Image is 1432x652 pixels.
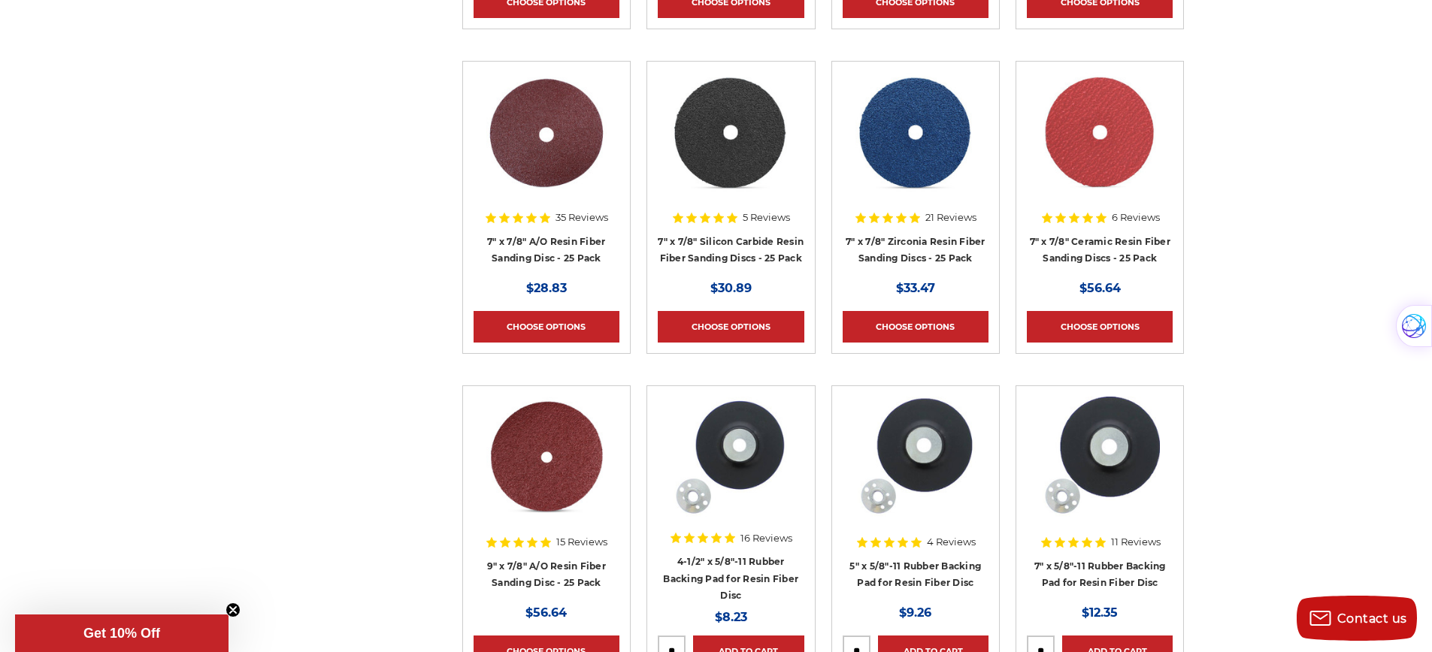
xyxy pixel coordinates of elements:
[1027,311,1173,343] a: Choose Options
[671,72,791,192] img: 7 Inch Silicon Carbide Resin Fiber Disc
[474,311,619,343] a: Choose Options
[556,213,608,222] span: 35 Reviews
[526,281,567,295] span: $28.83
[925,213,976,222] span: 21 Reviews
[658,236,804,264] a: 7" x 7/8" Silicon Carbide Resin Fiber Sanding Discs - 25 Pack
[855,72,976,192] img: 7 inch zirconia resin fiber disc
[486,72,607,192] img: 7 inch aluminum oxide resin fiber disc
[658,72,804,218] a: 7 Inch Silicon Carbide Resin Fiber Disc
[896,281,935,295] span: $33.47
[226,602,241,617] button: Close teaser
[899,605,931,620] span: $9.26
[663,556,798,601] a: 4-1/2" x 5/8"-11 Rubber Backing Pad for Resin Fiber Disc
[1079,281,1121,295] span: $56.64
[487,236,605,264] a: 7" x 7/8" A/O Resin Fiber Sanding Disc - 25 Pack
[1112,213,1160,222] span: 6 Reviews
[1040,397,1160,517] img: 7" Resin Fiber Rubber Backing Pad 5/8-11 nut
[843,311,988,343] a: Choose Options
[474,72,619,218] a: 7 inch aluminum oxide resin fiber disc
[1337,611,1407,626] span: Contact us
[474,397,619,542] a: 9" x 7/8" Aluminum Oxide Resin Fiber Disc
[1082,605,1118,620] span: $12.35
[1030,236,1170,264] a: 7" x 7/8" Ceramic Resin Fiber Sanding Discs - 25 Pack
[15,614,229,652] div: Get 10% OffClose teaser
[658,397,804,542] a: 4-1/2" Resin Fiber Disc Backing Pad Flexible Rubber
[710,281,752,295] span: $30.89
[1027,72,1173,218] a: 7 inch ceramic resin fiber disc
[1297,596,1417,641] button: Contact us
[927,537,976,547] span: 4 Reviews
[525,605,567,620] span: $56.64
[1040,72,1160,192] img: 7 inch ceramic resin fiber disc
[1034,560,1166,589] a: 7" x 5/8"-11 Rubber Backing Pad for Resin Fiber Disc
[855,397,976,517] img: 5 Inch Backing Pad for resin fiber disc with 5/8"-11 locking nut rubber
[743,213,790,222] span: 5 Reviews
[1027,397,1173,542] a: 7" Resin Fiber Rubber Backing Pad 5/8-11 nut
[486,397,607,517] img: 9" x 7/8" Aluminum Oxide Resin Fiber Disc
[715,610,747,624] span: $8.23
[849,560,981,589] a: 5" x 5/8"-11 Rubber Backing Pad for Resin Fiber Disc
[846,236,985,264] a: 7" x 7/8" Zirconia Resin Fiber Sanding Discs - 25 Pack
[740,533,792,543] span: 16 Reviews
[487,560,606,589] a: 9" x 7/8" A/O Resin Fiber Sanding Disc - 25 Pack
[843,72,988,218] a: 7 inch zirconia resin fiber disc
[671,397,791,517] img: 4-1/2" Resin Fiber Disc Backing Pad Flexible Rubber
[1111,537,1161,547] span: 11 Reviews
[843,397,988,542] a: 5 Inch Backing Pad for resin fiber disc with 5/8"-11 locking nut rubber
[658,311,804,343] a: Choose Options
[556,537,607,547] span: 15 Reviews
[83,626,160,641] span: Get 10% Off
